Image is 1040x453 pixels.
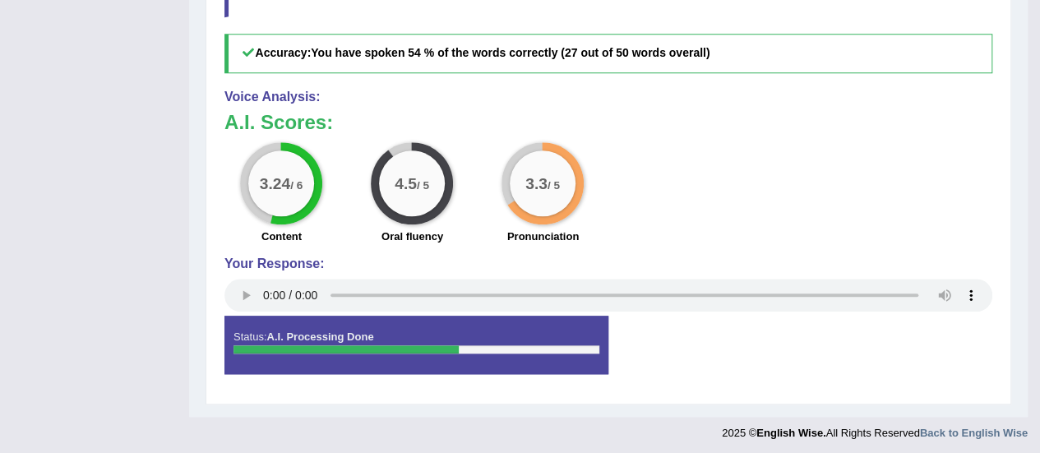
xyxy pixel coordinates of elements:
big: 3.24 [260,173,290,192]
strong: English Wise. [756,427,825,439]
b: You have spoken 54 % of the words correctly (27 out of 50 words overall) [311,46,710,59]
small: / 5 [417,178,429,191]
h4: Voice Analysis: [224,90,992,104]
div: 2025 © All Rights Reserved [722,417,1028,441]
small: / 5 [548,178,560,191]
label: Pronunciation [507,229,579,244]
big: 3.3 [526,173,548,192]
small: / 6 [291,178,303,191]
a: Back to English Wise [920,427,1028,439]
b: A.I. Scores: [224,111,333,133]
h4: Your Response: [224,257,992,271]
label: Content [261,229,302,244]
big: 4.5 [395,173,418,192]
h5: Accuracy: [224,34,992,72]
label: Oral fluency [381,229,443,244]
strong: A.I. Processing Done [266,331,373,343]
div: Status: [224,316,608,373]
